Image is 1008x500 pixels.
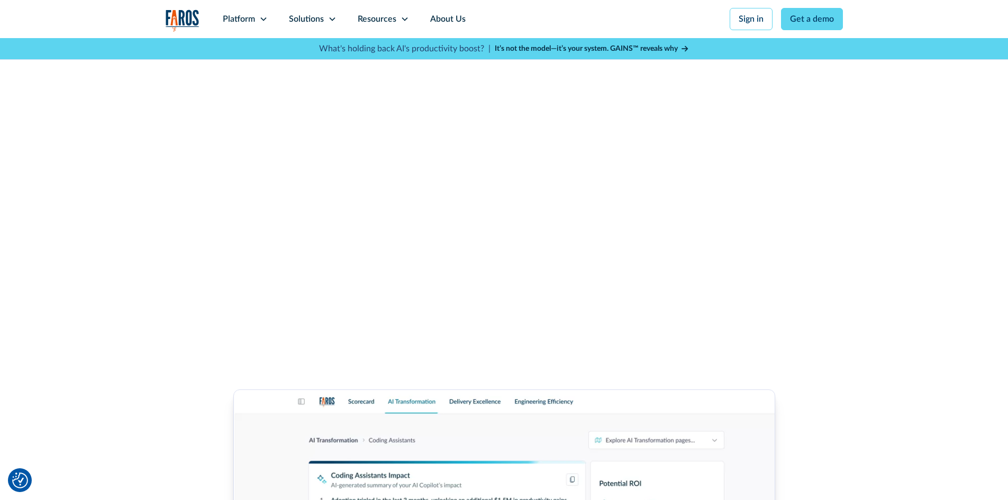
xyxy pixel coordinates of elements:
[166,10,199,31] a: home
[12,472,28,488] img: Revisit consent button
[781,8,843,30] a: Get a demo
[12,472,28,488] button: Cookie Settings
[730,8,773,30] a: Sign in
[289,13,324,25] div: Solutions
[166,10,199,31] img: Logo of the analytics and reporting company Faros.
[319,42,491,55] p: What's holding back AI's productivity boost? |
[223,13,255,25] div: Platform
[495,43,689,54] a: It’s not the model—it’s your system. GAINS™ reveals why
[495,45,678,52] strong: It’s not the model—it’s your system. GAINS™ reveals why
[358,13,396,25] div: Resources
